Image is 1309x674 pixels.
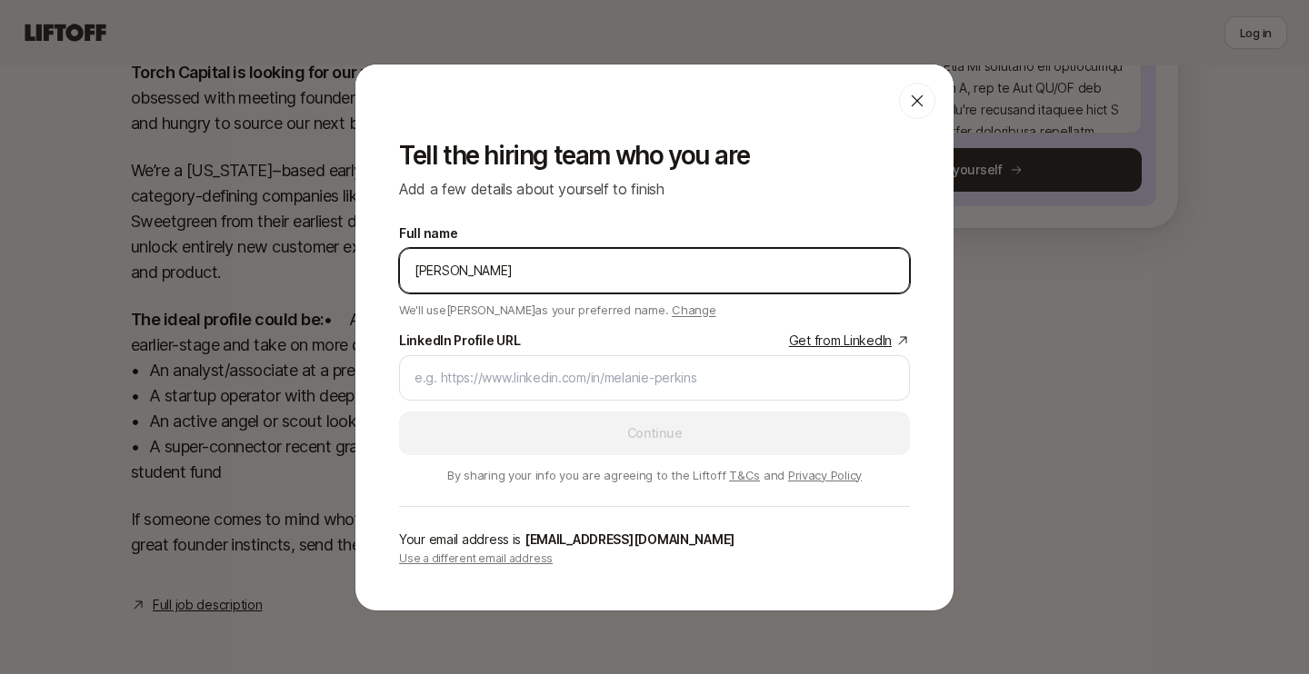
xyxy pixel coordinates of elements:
[789,330,910,352] a: Get from LinkedIn
[399,177,910,201] p: Add a few details about yourself to finish
[399,529,910,550] p: Your email address is
[399,297,716,319] p: We'll use [PERSON_NAME] as your preferred name.
[415,367,894,389] input: e.g. https://www.linkedin.com/in/melanie-perkins
[399,466,910,484] p: By sharing your info you are agreeing to the Liftoff and
[399,141,910,170] p: Tell the hiring team who you are
[415,260,894,282] input: e.g. Melanie Perkins
[399,223,457,244] label: Full name
[399,330,520,352] div: LinkedIn Profile URL
[399,550,910,567] p: Use a different email address
[672,302,715,317] span: Change
[525,531,734,547] span: [EMAIL_ADDRESS][DOMAIN_NAME]
[729,468,760,482] a: T&Cs
[788,468,862,482] a: Privacy Policy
